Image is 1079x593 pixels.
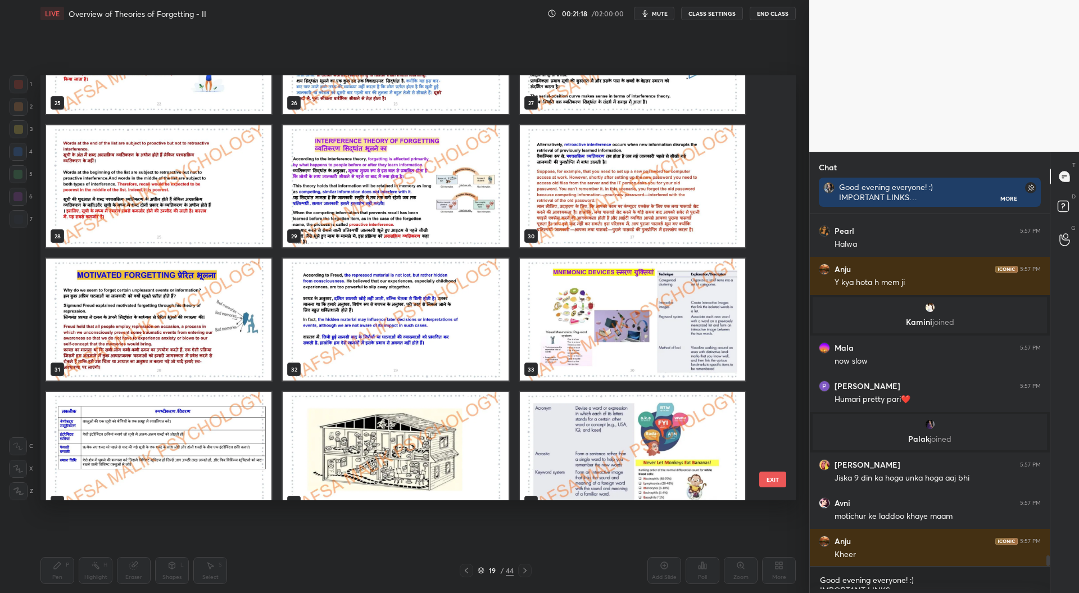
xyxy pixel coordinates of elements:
[1020,538,1041,545] div: 5:57 PM
[1020,461,1041,468] div: 5:57 PM
[46,392,271,514] img: 17593202977F66KH.pdf
[835,511,1041,522] div: motichur ke laddoo khaye maam
[835,498,850,508] h6: Avni
[520,392,745,514] img: 17593202977F66KH.pdf
[9,460,33,478] div: X
[1020,500,1041,506] div: 5:57 PM
[46,125,271,247] img: 17593202977F66KH.pdf
[835,356,1041,367] div: now slow
[759,472,786,487] button: EXIT
[1071,224,1076,232] p: G
[681,7,743,20] button: CLASS SETTINGS
[930,433,951,444] span: joined
[1020,345,1041,351] div: 5:57 PM
[10,482,33,500] div: Z
[69,8,206,19] h4: Overview of Theories of Forgetting - II
[819,434,1040,443] p: Palak
[10,210,33,228] div: 7
[835,239,1041,250] div: Halwa
[835,460,900,470] h6: [PERSON_NAME]
[520,259,745,381] img: 17593202977F66KH.pdf
[839,182,1001,202] div: Good evening everyone! :) IMPORTANT LINKS SCHEDULE STUDENT DISCUSSION GROUP MAIN TELEGRAM GROUP
[819,342,830,354] img: c7bd2eabe6d04456bd31d012300f126e.jpg
[835,343,854,353] h6: Mala
[835,381,900,391] h6: [PERSON_NAME]
[10,75,32,93] div: 1
[1020,383,1041,390] div: 5:57 PM
[995,538,1018,545] img: iconic-dark.1390631f.png
[283,259,508,381] img: 17593202977F66KH.pdf
[823,182,835,193] img: e790fd2257ae49ebaec70e20e582d26a.jpg
[1072,192,1076,201] p: D
[283,392,508,514] img: 17593202977F66KH.pdf
[819,381,830,392] img: 3
[283,125,508,247] img: 17593202977F66KH.pdf
[932,316,954,327] span: joined
[835,226,854,236] h6: Pearl
[835,473,1041,484] div: Jiska 9 din ka hoga unka hoga aaj bhi
[995,266,1018,273] img: iconic-dark.1390631f.png
[40,7,64,20] div: LIVE
[506,565,514,576] div: 44
[40,75,776,500] div: grid
[1020,228,1041,234] div: 5:57 PM
[10,98,33,116] div: 2
[819,225,830,237] img: 8eed52b4ce884772ae528e507a4a0749.jpg
[46,259,271,381] img: 17593202977F66KH.pdf
[652,10,668,17] span: mute
[1072,161,1076,169] p: T
[810,214,1050,567] div: grid
[835,264,851,274] h6: Anju
[520,125,745,247] img: 17593202977F66KH.pdf
[819,318,1040,327] p: Kamini
[500,567,504,574] div: /
[1020,266,1041,273] div: 5:57 PM
[9,437,33,455] div: C
[819,264,830,275] img: 3
[819,459,830,470] img: 891db504e91a4c8a98cee32e880c24dc.jpg
[924,302,936,313] img: 933160e69446443180f141896601d511.jpg
[634,7,674,20] button: mute
[835,549,1041,560] div: Kheer
[835,394,1041,405] div: Humari pretty pari❤️
[487,567,498,574] div: 19
[9,188,33,206] div: 6
[810,152,846,182] p: Chat
[9,165,33,183] div: 5
[9,143,33,161] div: 4
[835,277,1041,288] div: Y kya hota h mem ji
[750,7,796,20] button: End Class
[1000,194,1017,202] div: More
[10,120,33,138] div: 3
[819,536,830,547] img: 3
[924,419,936,430] img: 069d2a92dbaf489f85034e24dd014230.jpg
[819,497,830,509] img: 02d12b901c7b43ceb4cf40a7098f8dd2.jpg
[835,536,851,546] h6: Anju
